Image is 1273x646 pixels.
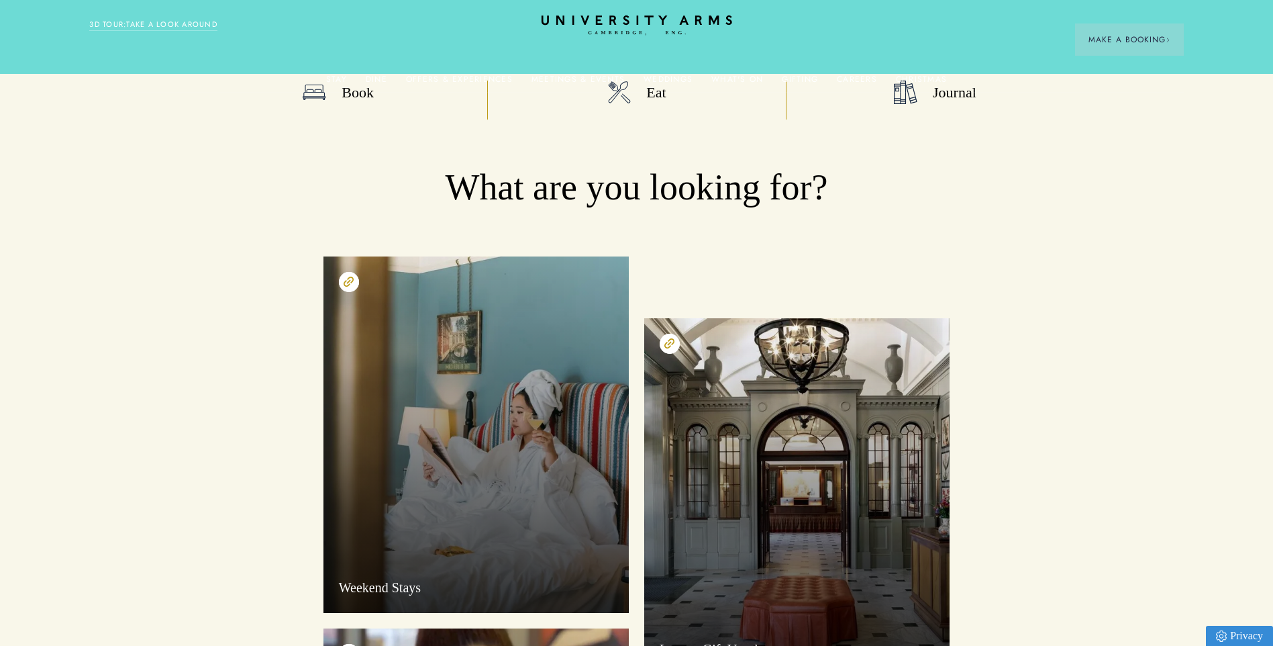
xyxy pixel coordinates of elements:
img: Arrow icon [1166,38,1170,42]
a: Weddings [644,75,693,92]
a: Privacy [1206,626,1273,646]
a: Meetings & Events [531,75,625,92]
a: Eat [487,81,785,120]
img: Privacy [1216,631,1227,642]
a: image-746cfa8014ef75a1f3583e04168a5861173af88c-4000x6000-jpg Weekend Stays [323,257,629,613]
a: Gifting [782,75,818,92]
a: 3D TOUR:TAKE A LOOK AROUND [89,19,217,31]
a: Dine [366,75,387,92]
a: Careers [837,75,877,92]
a: Offers & Experiences [406,75,513,92]
a: Home [540,15,734,36]
span: Make a Booking [1088,34,1170,46]
h3: Weekend Stays [339,578,568,598]
a: Stay [326,75,347,92]
a: Christmas [896,75,947,92]
button: Make a BookingArrow icon [1075,24,1184,56]
a: What's On [711,75,763,92]
a: Book [189,81,487,120]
